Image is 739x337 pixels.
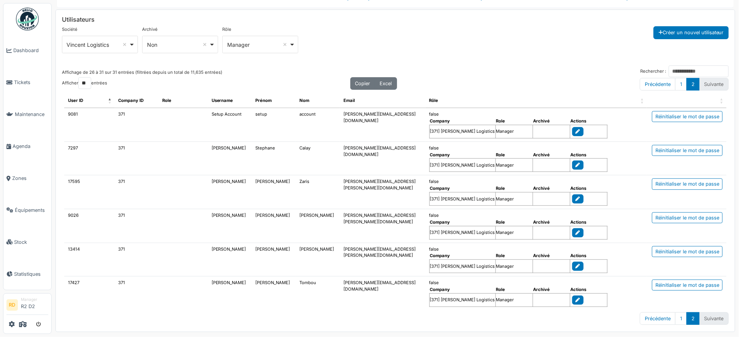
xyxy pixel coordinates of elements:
[252,243,296,277] td: [PERSON_NAME]
[429,226,495,239] td: [371] [PERSON_NAME] Logistics
[429,260,495,273] td: [371] [PERSON_NAME] Logistics
[208,277,252,310] td: [PERSON_NAME]
[252,209,296,243] td: [PERSON_NAME]
[6,297,48,315] a: RD ManagerR2 D2
[3,162,51,194] a: Zones
[495,159,533,172] td: Manager
[429,118,495,125] th: Company
[114,209,158,243] td: 371
[675,312,687,325] a: 1
[64,175,114,209] td: 17595
[201,41,209,48] button: Remove item: 'false'
[222,26,231,33] label: Rôle
[652,246,723,257] div: Réinitialiser le mot de passe
[350,77,375,90] button: Copier
[640,65,729,77] label: Rechercher :
[296,209,340,243] td: [PERSON_NAME]
[533,286,570,293] th: Archivé
[114,243,158,277] td: 371
[296,175,340,209] td: Zaris
[570,286,607,293] th: Actions
[652,212,723,223] div: Réinitialiser le mot de passe
[652,145,723,156] div: Réinitialiser le mot de passe
[296,108,340,142] td: account
[654,26,729,39] button: Créer un nouvel utilisateur
[64,108,114,142] td: 9081
[21,297,48,302] div: Manager
[208,243,252,277] td: [PERSON_NAME]
[429,185,495,192] th: Company
[208,94,252,108] th: Username
[3,67,51,99] a: Tickets
[426,209,647,243] td: false
[429,252,495,259] th: Company
[640,78,676,91] a: Précédente
[114,94,158,108] th: Company ID
[62,26,78,33] label: Société
[429,286,495,293] th: Company
[15,111,48,118] span: Maintenance
[208,175,252,209] td: [PERSON_NAME]
[62,77,107,89] label: Afficher entrées
[533,219,570,226] th: Archivé
[3,99,51,130] a: Maintenance
[429,192,495,205] td: [371] [PERSON_NAME] Logistics
[570,118,607,125] th: Actions
[252,277,296,310] td: [PERSON_NAME]
[142,26,158,33] label: Archivé
[647,94,726,108] th: : activer pour trier la colonne par ordre croissant
[64,94,114,108] th: User ID
[340,243,426,277] td: [PERSON_NAME][EMAIL_ADDRESS][PERSON_NAME][DOMAIN_NAME]
[296,243,340,277] td: [PERSON_NAME]
[67,41,129,49] div: Vincent Logistics
[533,151,570,159] th: Archivé
[62,65,222,77] div: Affichage de 26 à 31 sur 31 entrées (filtrées depuis un total de 11,635 entrées)
[533,185,570,192] th: Archivé
[355,81,370,86] span: Copier
[3,226,51,258] a: Stock
[426,94,647,108] th: Rôle : activer pour trier la colonne par ordre croissant
[570,151,607,159] th: Actions
[652,178,723,189] div: Réinitialiser le mot de passe
[570,185,607,192] th: Actions
[495,118,533,125] th: Role
[533,118,570,125] th: Archivé
[13,143,48,150] span: Agenda
[252,108,296,142] td: setup
[114,175,158,209] td: 371
[208,108,252,142] td: Setup Account
[158,94,208,108] th: Role
[340,142,426,176] td: [PERSON_NAME][EMAIL_ADDRESS][DOMAIN_NAME]
[675,78,687,91] a: 1
[429,151,495,159] th: Company
[114,277,158,310] td: 371
[212,98,233,103] span: translation missing: fr.user.username
[570,219,607,226] th: Actions
[16,8,39,30] img: Badge_color-CXgf-gQk.svg
[495,260,533,273] td: Manager
[340,94,426,108] th: Email
[340,209,426,243] td: [PERSON_NAME][EMAIL_ADDRESS][PERSON_NAME][DOMAIN_NAME]
[429,125,495,138] td: [371] [PERSON_NAME] Logistics
[3,35,51,67] a: Dashboard
[340,277,426,310] td: [PERSON_NAME][EMAIL_ADDRESS][DOMAIN_NAME]
[495,192,533,205] td: Manager
[495,151,533,159] th: Role
[252,142,296,176] td: Stephane
[296,142,340,176] td: Calay
[62,16,729,23] h6: Utilisateurs
[429,159,495,172] td: [371] [PERSON_NAME] Logistics
[426,243,647,277] td: false
[147,41,209,49] div: Non
[570,252,607,259] th: Actions
[208,209,252,243] td: [PERSON_NAME]
[64,209,114,243] td: 9026
[64,243,114,277] td: 13414
[252,175,296,209] td: [PERSON_NAME]
[281,41,289,48] button: Remove item: 'manager'
[380,81,392,86] span: Excel
[3,258,51,290] a: Statistiques
[3,130,51,162] a: Agenda
[426,142,647,176] td: false
[208,142,252,176] td: [PERSON_NAME]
